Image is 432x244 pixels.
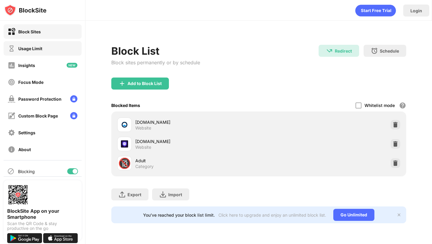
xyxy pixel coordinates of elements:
[8,95,15,103] img: password-protection-off.svg
[135,125,151,131] div: Website
[135,145,151,150] div: Website
[143,212,215,218] div: You’ve reached your block list limit.
[121,121,128,128] img: favicons
[8,45,15,52] img: time-usage-off.svg
[118,157,131,169] div: 🔞
[18,130,35,135] div: Settings
[380,48,399,53] div: Schedule
[333,209,374,221] div: Go Unlimited
[70,112,77,119] img: lock-menu.svg
[8,129,15,136] img: settings-off.svg
[4,4,46,16] img: logo-blocksite.svg
[18,63,35,68] div: Insights
[135,119,259,125] div: [DOMAIN_NAME]
[8,78,15,86] img: focus-off.svg
[18,46,42,51] div: Usage Limit
[70,95,77,102] img: lock-menu.svg
[8,112,15,120] img: customize-block-page-off.svg
[18,29,41,34] div: Block Sites
[135,138,259,145] div: [DOMAIN_NAME]
[18,113,58,118] div: Custom Block Page
[410,8,422,13] div: Login
[111,45,200,57] div: Block List
[218,212,326,218] div: Click here to upgrade and enjoy an unlimited block list.
[127,81,162,86] div: Add to Block List
[121,140,128,148] img: favicons
[135,164,154,169] div: Category
[397,212,401,217] img: x-button.svg
[335,48,352,53] div: Redirect
[18,147,31,152] div: About
[67,63,77,68] img: new-icon.svg
[7,184,29,206] img: options-page-qr-code.png
[7,208,78,220] div: BlockSite App on your Smartphone
[127,192,141,197] div: Export
[168,192,182,197] div: Import
[111,103,140,108] div: Blocked Items
[7,168,14,175] img: blocking-icon.svg
[8,62,15,69] img: insights-off.svg
[18,80,43,85] div: Focus Mode
[355,5,396,17] div: animation
[18,96,61,102] div: Password Protection
[18,169,35,174] div: Blocking
[7,233,42,243] img: get-it-on-google-play.svg
[43,233,78,243] img: download-on-the-app-store.svg
[8,146,15,153] img: about-off.svg
[111,59,200,66] div: Block sites permanently or by schedule
[135,157,259,164] div: Adult
[364,103,395,108] div: Whitelist mode
[8,28,15,35] img: block-on.svg
[7,221,78,231] div: Scan the QR Code & stay productive on the go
